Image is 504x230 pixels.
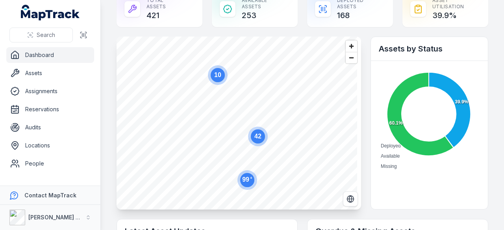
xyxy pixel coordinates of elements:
a: Dashboard [6,47,94,63]
span: Deployed [381,143,401,149]
button: Switch to Satellite View [343,191,358,206]
h2: Assets by Status [379,43,480,54]
button: Search [9,28,73,42]
text: 99 [242,176,252,183]
tspan: + [250,176,252,180]
span: Search [37,31,55,39]
strong: [PERSON_NAME] Group [28,214,93,221]
text: 42 [254,133,261,140]
strong: Contact MapTrack [24,192,76,199]
a: Assignments [6,83,94,99]
text: 10 [214,72,221,78]
a: People [6,156,94,171]
span: Available [381,153,400,159]
button: Zoom out [346,52,357,63]
a: MapTrack [21,5,80,20]
a: Reservations [6,101,94,117]
button: Zoom in [346,40,357,52]
span: Missing [381,164,397,169]
a: Locations [6,138,94,153]
canvas: Map [117,37,357,210]
a: Audits [6,120,94,135]
a: Assets [6,65,94,81]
